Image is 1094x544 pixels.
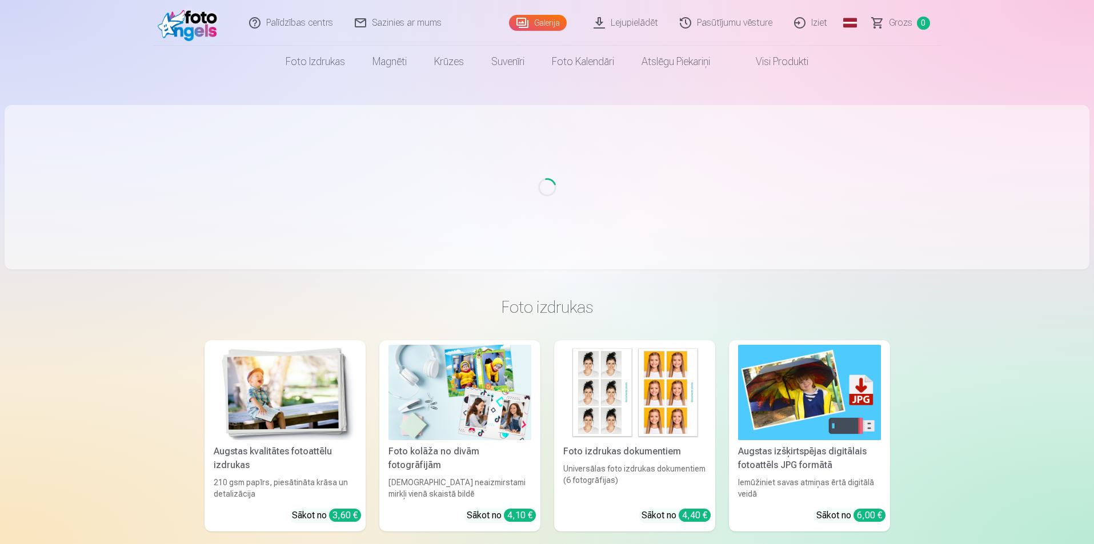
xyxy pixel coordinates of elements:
a: Galerija [509,15,567,31]
img: /fa1 [158,5,223,41]
div: [DEMOGRAPHIC_DATA] neaizmirstami mirkļi vienā skaistā bildē [384,477,536,499]
div: Foto kolāža no divām fotogrāfijām [384,445,536,472]
div: Sākot no [816,509,885,522]
div: 210 gsm papīrs, piesātināta krāsa un detalizācija [209,477,361,499]
a: Foto kalendāri [538,46,628,78]
span: Grozs [889,16,912,30]
div: Iemūžiniet savas atmiņas ērtā digitālā veidā [734,477,885,499]
div: 4,10 € [504,509,536,522]
a: Augstas kvalitātes fotoattēlu izdrukasAugstas kvalitātes fotoattēlu izdrukas210 gsm papīrs, piesā... [205,340,366,531]
img: Foto kolāža no divām fotogrāfijām [388,345,531,440]
a: Foto izdrukas [272,46,359,78]
a: Atslēgu piekariņi [628,46,724,78]
img: Augstas izšķirtspējas digitālais fotoattēls JPG formātā [738,345,881,440]
a: Magnēti [359,46,420,78]
a: Krūzes [420,46,478,78]
img: Augstas kvalitātes fotoattēlu izdrukas [214,345,356,440]
div: 4,40 € [679,509,711,522]
span: 0 [917,17,930,30]
a: Suvenīri [478,46,538,78]
div: Universālas foto izdrukas dokumentiem (6 fotogrāfijas) [559,463,711,499]
div: 6,00 € [853,509,885,522]
div: Sākot no [642,509,711,522]
a: Visi produkti [724,46,822,78]
div: Sākot no [292,509,361,522]
div: Foto izdrukas dokumentiem [559,445,711,458]
a: Foto kolāža no divām fotogrāfijāmFoto kolāža no divām fotogrāfijām[DEMOGRAPHIC_DATA] neaizmirstam... [379,340,540,531]
a: Augstas izšķirtspējas digitālais fotoattēls JPG formātāAugstas izšķirtspējas digitālais fotoattēl... [729,340,890,531]
a: Foto izdrukas dokumentiemFoto izdrukas dokumentiemUniversālas foto izdrukas dokumentiem (6 fotogr... [554,340,715,531]
img: Foto izdrukas dokumentiem [563,345,706,440]
h3: Foto izdrukas [214,297,881,317]
div: Sākot no [467,509,536,522]
div: Augstas kvalitātes fotoattēlu izdrukas [209,445,361,472]
div: Augstas izšķirtspējas digitālais fotoattēls JPG formātā [734,445,885,472]
div: 3,60 € [329,509,361,522]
